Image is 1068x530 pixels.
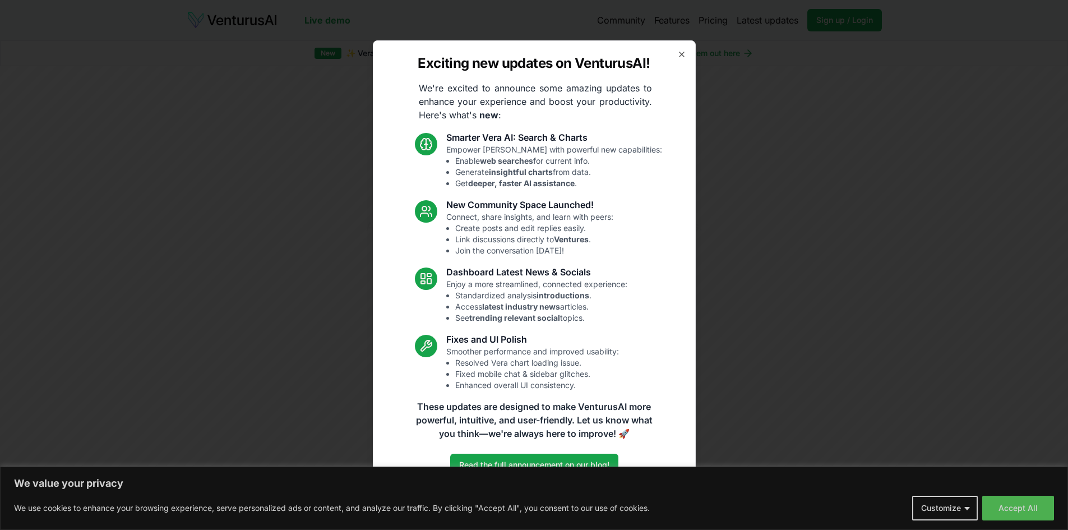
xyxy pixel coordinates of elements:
[479,109,498,121] strong: new
[446,131,662,144] h3: Smarter Vera AI: Search & Charts
[482,302,560,311] strong: latest industry news
[446,265,627,279] h3: Dashboard Latest News & Socials
[468,178,575,188] strong: deeper, faster AI assistance
[455,312,627,324] li: See topics.
[455,380,619,391] li: Enhanced overall UI consistency.
[455,357,619,368] li: Resolved Vera chart loading issue.
[418,54,650,72] h2: Exciting new updates on VenturusAI!
[537,291,589,300] strong: introductions
[446,346,619,391] p: Smoother performance and improved usability:
[455,245,613,256] li: Join the conversation [DATE]!
[455,301,627,312] li: Access articles.
[446,144,662,189] p: Empower [PERSON_NAME] with powerful new capabilities:
[469,313,560,322] strong: trending relevant social
[446,211,613,256] p: Connect, share insights, and learn with peers:
[446,279,627,324] p: Enjoy a more streamlined, connected experience:
[455,223,613,234] li: Create posts and edit replies easily.
[455,234,613,245] li: Link discussions directly to .
[446,198,613,211] h3: New Community Space Launched!
[455,155,662,167] li: Enable for current info.
[489,167,553,177] strong: insightful charts
[455,290,627,301] li: Standardized analysis .
[480,156,533,165] strong: web searches
[554,234,589,244] strong: Ventures
[450,454,618,476] a: Read the full announcement on our blog!
[409,400,660,440] p: These updates are designed to make VenturusAI more powerful, intuitive, and user-friendly. Let us...
[455,167,662,178] li: Generate from data.
[446,333,619,346] h3: Fixes and UI Polish
[455,178,662,189] li: Get .
[455,368,619,380] li: Fixed mobile chat & sidebar glitches.
[410,81,661,122] p: We're excited to announce some amazing updates to enhance your experience and boost your producti...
